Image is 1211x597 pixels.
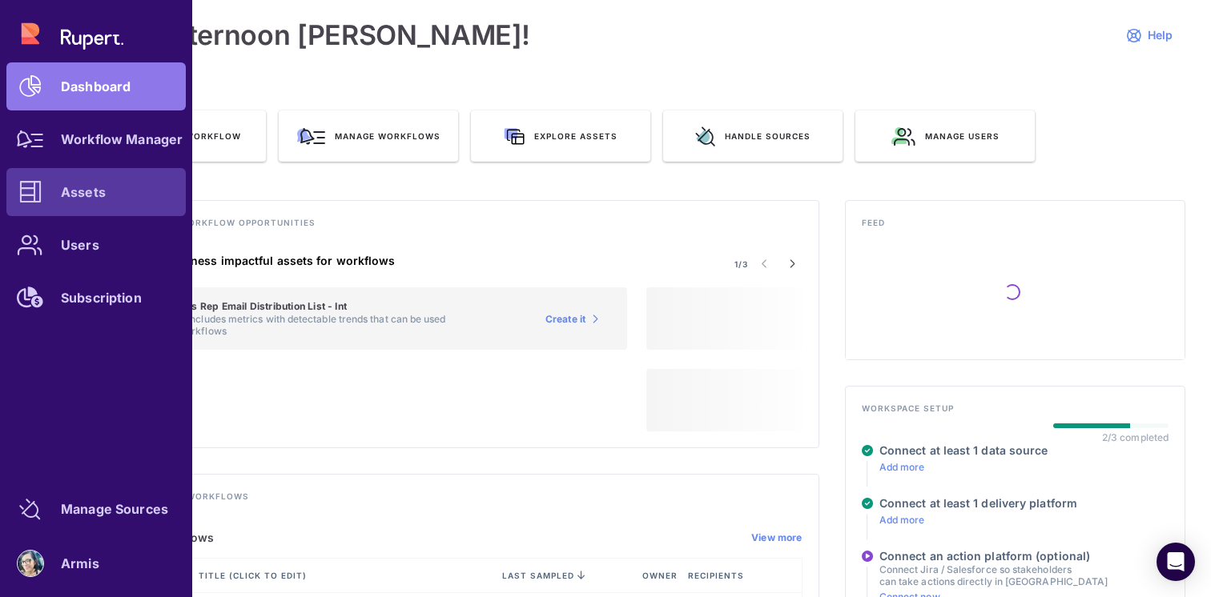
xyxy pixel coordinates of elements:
h5: Table: Sales Rep Email Distribution List - Int [139,300,447,313]
span: Create Workflow [146,130,241,142]
div: 2/3 completed [1102,431,1169,443]
h4: Connect at least 1 data source [879,443,1048,458]
span: Manage workflows [335,130,441,142]
div: Assets [61,187,106,197]
span: Help [1148,28,1173,42]
span: Handle sources [725,130,811,142]
h4: Connect an action platform (optional) [879,549,1108,563]
span: Explore assets [534,130,618,142]
h4: Feed [862,217,1169,238]
a: View more [751,531,803,544]
h4: Workspace setup [862,403,1169,423]
h1: Good afternoon [PERSON_NAME]! [86,19,530,51]
a: Users [6,221,186,269]
a: Add more [879,514,925,526]
p: This asset includes metrics with detectable trends that can be used for data workflows [139,313,447,337]
span: Recipients [688,570,747,581]
div: Workflow Manager [61,134,183,144]
div: Open Intercom Messenger [1157,543,1195,581]
a: Assets [6,168,186,216]
span: Owner [642,570,681,581]
h4: Discover new workflow opportunities [103,217,803,238]
span: Title (click to edit) [199,570,310,581]
a: Add more [879,461,925,473]
span: Create it [545,313,586,326]
div: Manage Sources [61,504,168,514]
div: Subscription [61,293,142,303]
a: Subscription [6,274,186,322]
span: last sampled [502,571,574,580]
h3: QUICK ACTIONS [86,90,1185,110]
span: Manage users [925,130,1000,142]
a: Manage Sources [6,485,186,533]
div: Armis [61,559,99,568]
p: Connect Jira / Salesforce so stakeholders can take actions directly in [GEOGRAPHIC_DATA] [879,563,1108,587]
h4: Suggested business impactful assets for workflows [103,254,627,268]
div: Users [61,240,99,250]
img: account-photo [18,551,43,576]
h4: Connect at least 1 delivery platform [879,496,1077,511]
a: Workflow Manager [6,115,186,163]
span: 1/3 [734,258,748,270]
h4: Track existing workflows [103,491,803,511]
